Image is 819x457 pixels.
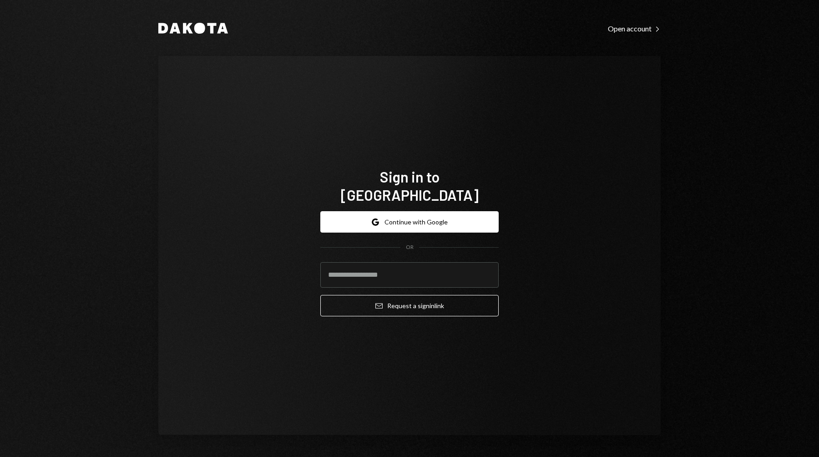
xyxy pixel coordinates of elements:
[320,211,499,233] button: Continue with Google
[608,23,661,33] a: Open account
[320,295,499,316] button: Request a signinlink
[406,244,414,251] div: OR
[608,24,661,33] div: Open account
[320,168,499,204] h1: Sign in to [GEOGRAPHIC_DATA]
